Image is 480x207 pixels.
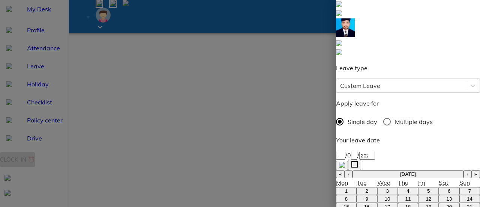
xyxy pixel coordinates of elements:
[418,195,439,203] button: September 12, 2025
[406,188,409,194] abbr: September 4, 2025
[345,196,348,202] abbr: September 8, 2025
[357,195,377,203] button: September 9, 2025
[471,170,480,178] button: »
[398,187,418,195] button: September 4, 2025
[336,48,480,57] a: Sathish Kumar Gopinathan
[439,187,459,195] button: September 6, 2025
[336,179,348,186] abbr: Monday
[336,39,480,48] a: Sumhr Admin
[336,187,357,195] button: September 1, 2025
[336,152,345,160] input: --
[345,151,347,159] span: /
[336,114,480,130] div: daytype
[426,196,431,202] abbr: September 12, 2025
[336,170,345,178] button: «
[336,49,342,55] img: defaultEmp.0e2b4d71.svg
[398,179,408,186] abbr: Thursday
[357,179,367,186] abbr: Tuesday
[463,170,471,178] button: ›
[439,195,459,203] button: September 13, 2025
[467,196,472,202] abbr: September 14, 2025
[377,179,391,186] abbr: Wednesday
[385,196,390,202] abbr: September 10, 2025
[418,179,425,186] abbr: Friday
[377,187,398,195] button: September 3, 2025
[340,81,380,90] div: Custom Leave
[418,187,439,195] button: September 5, 2025
[336,1,342,7] img: defaultEmp.0e2b4d71.svg
[439,179,448,186] abbr: Saturday
[352,170,463,178] button: [DATE]
[345,188,348,194] abbr: September 1, 2025
[345,170,352,178] button: ‹
[347,151,351,159] span: 0
[336,63,480,73] p: Leave type
[405,196,411,202] abbr: September 11, 2025
[336,40,342,46] img: defaultEmp.0e2b4d71.svg
[366,196,368,202] abbr: September 9, 2025
[336,0,480,9] a: Mohamed Elias
[377,195,398,203] button: September 10, 2025
[459,179,470,186] abbr: Sunday
[427,188,430,194] abbr: September 5, 2025
[336,18,480,39] a: Gokulakrishnan Jayakumar
[339,162,345,168] img: clearIcon.00697547.svg
[386,188,388,194] abbr: September 3, 2025
[359,152,375,160] input: ----
[446,196,452,202] abbr: September 13, 2025
[351,152,357,160] input: --
[336,10,342,16] img: defaultEmp.0e2b4d71.svg
[459,195,480,203] button: September 14, 2025
[468,188,471,194] abbr: September 7, 2025
[448,188,450,194] abbr: September 6, 2025
[459,187,480,195] button: September 7, 2025
[336,9,480,18] a: Karthik Rajan
[357,187,377,195] button: September 2, 2025
[357,151,359,159] span: /
[348,117,377,126] span: Single day
[395,117,433,126] span: Multiple days
[336,100,379,107] span: Apply leave for
[336,195,357,203] button: September 8, 2025
[336,18,355,37] img: ea974d76-4b1c-4230-9aa6-a6ee7f1a7210.jpg
[398,195,418,203] button: September 11, 2025
[366,188,368,194] abbr: September 2, 2025
[336,136,380,144] span: Your leave date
